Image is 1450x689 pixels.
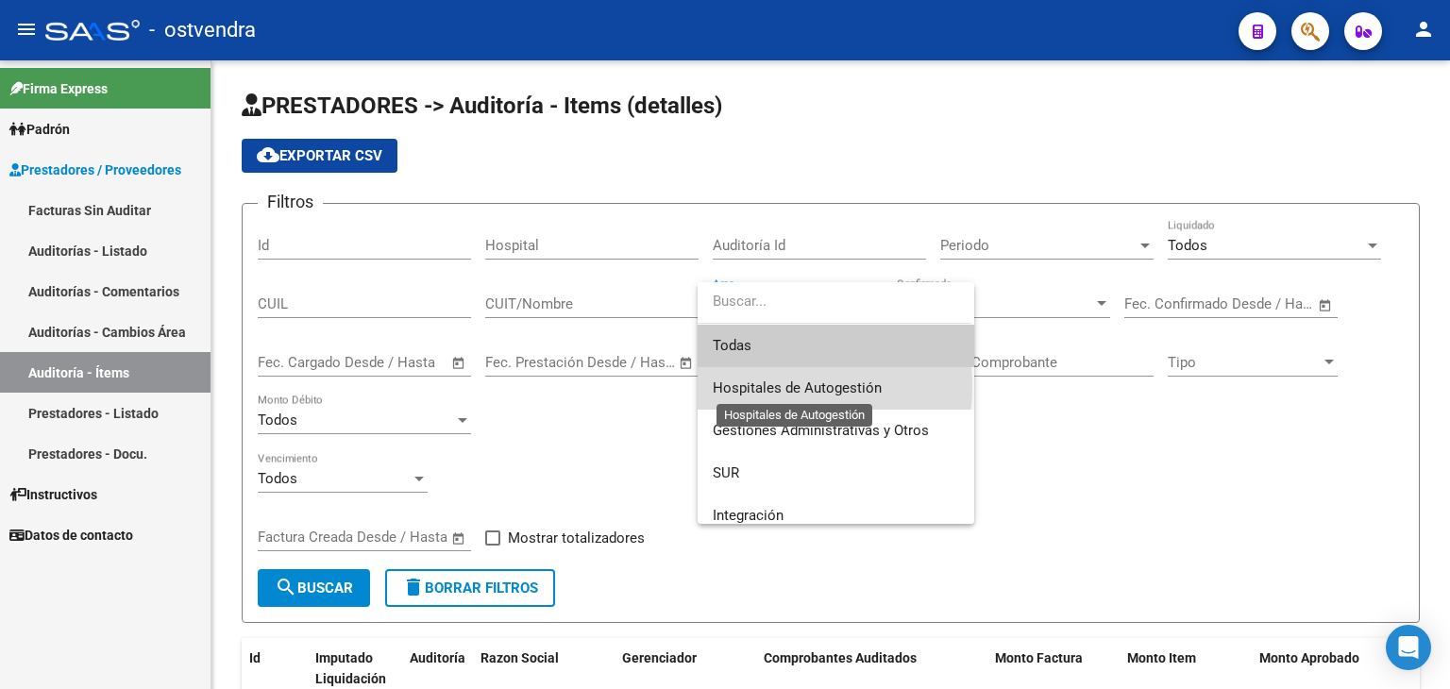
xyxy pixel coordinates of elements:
span: Hospitales de Autogestión [713,379,882,396]
input: dropdown search [698,280,971,323]
span: Gestiones Administrativas y Otros [713,422,929,439]
span: SUR [713,464,739,481]
span: Todas [713,325,959,367]
div: Open Intercom Messenger [1386,625,1431,670]
span: Integración [713,507,784,524]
